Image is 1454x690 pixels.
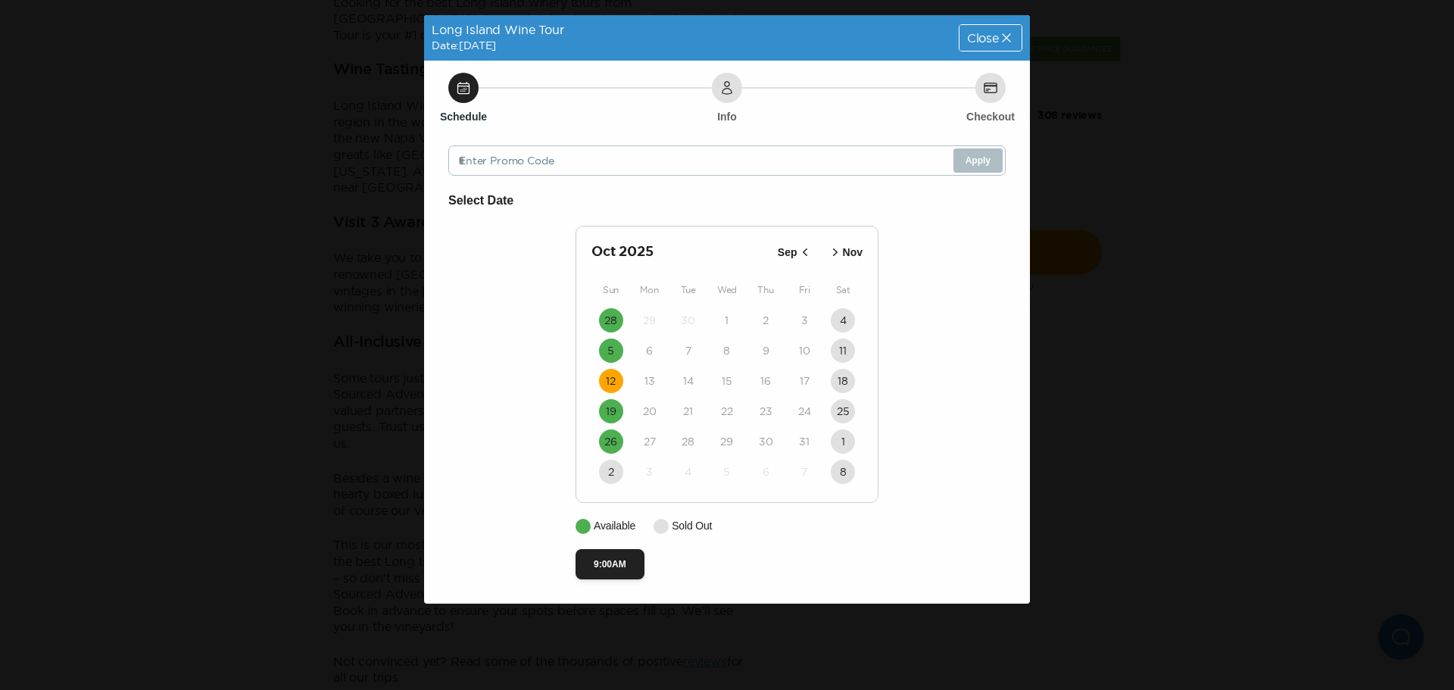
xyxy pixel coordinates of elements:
button: 2 [599,460,623,484]
time: 26 [604,434,617,449]
time: 4 [685,464,691,479]
button: 9 [754,339,778,363]
time: 1 [841,434,845,449]
time: 2 [763,313,769,328]
button: 27 [638,429,662,454]
h6: Schedule [440,109,487,124]
time: 31 [799,434,810,449]
time: 21 [683,404,693,419]
time: 8 [723,343,730,358]
button: 28 [676,429,700,454]
time: 27 [644,434,656,449]
time: 22 [721,404,733,419]
button: 14 [676,369,700,393]
time: 3 [801,313,808,328]
p: Available [594,518,635,534]
time: 10 [799,343,810,358]
button: 18 [831,369,855,393]
button: 8 [831,460,855,484]
button: 30 [754,429,778,454]
button: 21 [676,399,700,423]
button: 29 [638,308,662,333]
time: 4 [840,313,847,328]
button: 25 [831,399,855,423]
button: 17 [792,369,816,393]
span: Date: [DATE] [432,39,496,52]
button: 19 [599,399,623,423]
div: Sun [591,281,630,299]
time: 3 [646,464,653,479]
button: 31 [792,429,816,454]
time: 24 [798,404,811,419]
button: 13 [638,369,662,393]
time: 12 [606,373,616,389]
time: 8 [840,464,847,479]
time: 29 [720,434,733,449]
h6: Info [717,109,737,124]
button: 12 [599,369,623,393]
time: 1 [725,313,729,328]
time: 28 [682,434,694,449]
div: Sat [824,281,863,299]
div: Mon [630,281,669,299]
time: 16 [760,373,771,389]
span: Close [967,32,999,44]
button: 5 [715,460,739,484]
span: Long Island Wine Tour [432,23,564,36]
button: 9:00AM [576,549,644,579]
time: 30 [681,313,695,328]
time: 6 [763,464,769,479]
button: 1 [715,308,739,333]
button: 4 [831,308,855,333]
time: 29 [643,313,656,328]
time: 28 [604,313,617,328]
button: 28 [599,308,623,333]
time: 14 [683,373,694,389]
button: 2 [754,308,778,333]
button: 7 [676,339,700,363]
button: 22 [715,399,739,423]
h6: Checkout [966,109,1015,124]
button: 7 [792,460,816,484]
div: Wed [707,281,746,299]
time: 20 [643,404,657,419]
p: Nov [843,245,863,261]
button: 29 [715,429,739,454]
time: 17 [800,373,810,389]
button: 3 [792,308,816,333]
button: 26 [599,429,623,454]
button: 1 [831,429,855,454]
button: Nov [823,240,867,265]
time: 18 [838,373,848,389]
button: 23 [754,399,778,423]
button: 8 [715,339,739,363]
button: 5 [599,339,623,363]
time: 2 [608,464,614,479]
p: Sold Out [672,518,712,534]
button: 15 [715,369,739,393]
button: 6 [638,339,662,363]
time: 7 [685,343,691,358]
time: 15 [722,373,732,389]
time: 23 [760,404,772,419]
h6: Select Date [448,191,1006,211]
time: 5 [607,343,614,358]
time: 9 [763,343,769,358]
time: 6 [646,343,653,358]
time: 5 [723,464,730,479]
button: 3 [638,460,662,484]
div: Tue [669,281,707,299]
time: 25 [837,404,850,419]
button: 10 [792,339,816,363]
time: 7 [801,464,807,479]
div: Thu [747,281,785,299]
time: 19 [606,404,616,419]
h2: Oct 2025 [591,242,773,263]
button: 4 [676,460,700,484]
button: 20 [638,399,662,423]
button: 6 [754,460,778,484]
button: 16 [754,369,778,393]
p: Sep [778,245,797,261]
button: Sep [773,240,817,265]
button: 11 [831,339,855,363]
